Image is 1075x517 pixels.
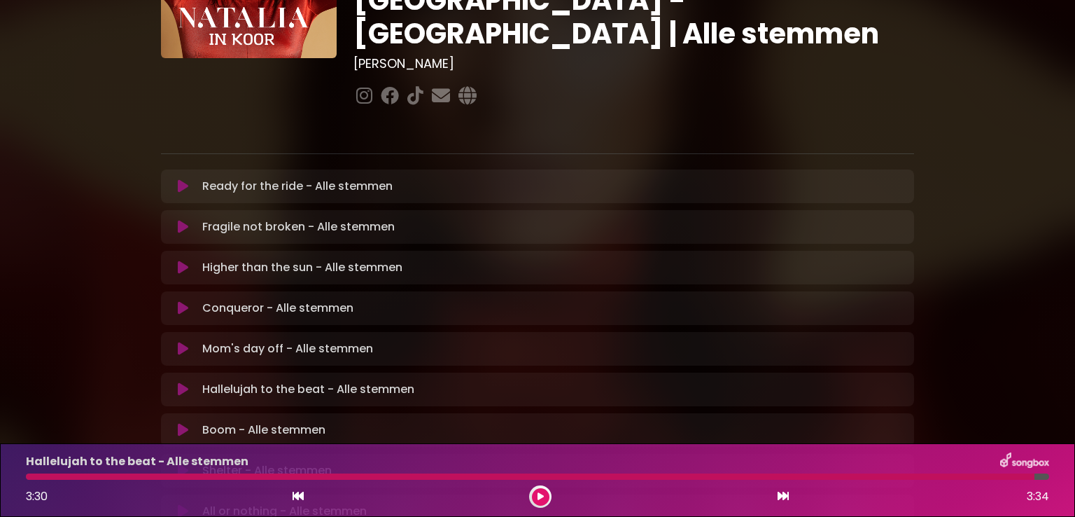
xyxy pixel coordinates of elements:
span: 3:30 [26,488,48,504]
p: Mom's day off - Alle stemmen [202,340,373,357]
p: Fragile not broken - Alle stemmen [202,219,395,235]
p: Hallelujah to the beat - Alle stemmen [26,453,248,470]
p: Ready for the ride - Alle stemmen [202,178,393,195]
p: Conqueror - Alle stemmen [202,300,353,317]
h3: [PERSON_NAME] [353,56,914,71]
p: Hallelujah to the beat - Alle stemmen [202,381,414,398]
p: Boom - Alle stemmen [202,422,325,439]
img: songbox-logo-white.png [1000,453,1049,471]
span: 3:34 [1027,488,1049,505]
p: Higher than the sun - Alle stemmen [202,259,402,276]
